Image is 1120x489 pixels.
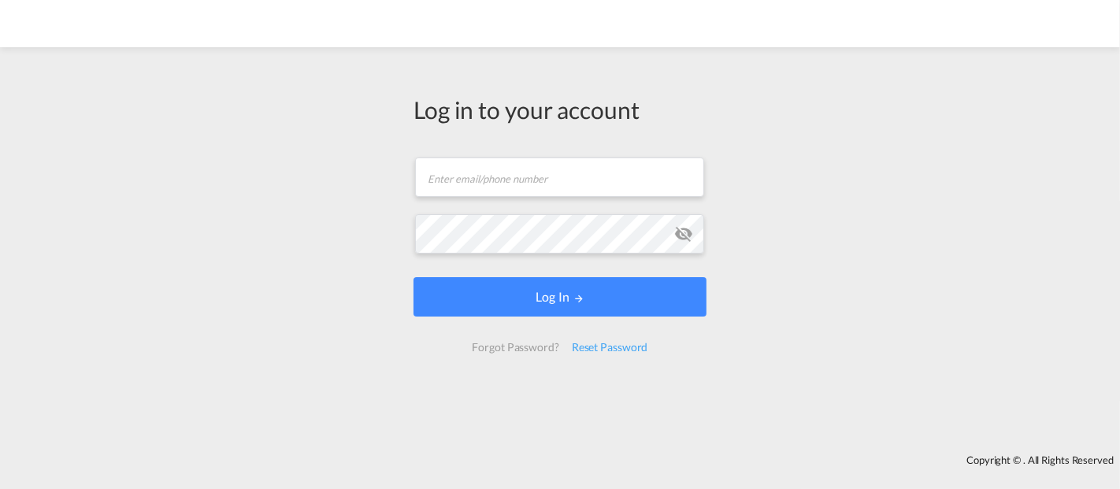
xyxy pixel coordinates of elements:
[415,157,704,197] input: Enter email/phone number
[414,277,706,317] button: LOGIN
[566,333,655,361] div: Reset Password
[465,333,565,361] div: Forgot Password?
[414,93,706,126] div: Log in to your account
[674,224,693,243] md-icon: icon-eye-off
